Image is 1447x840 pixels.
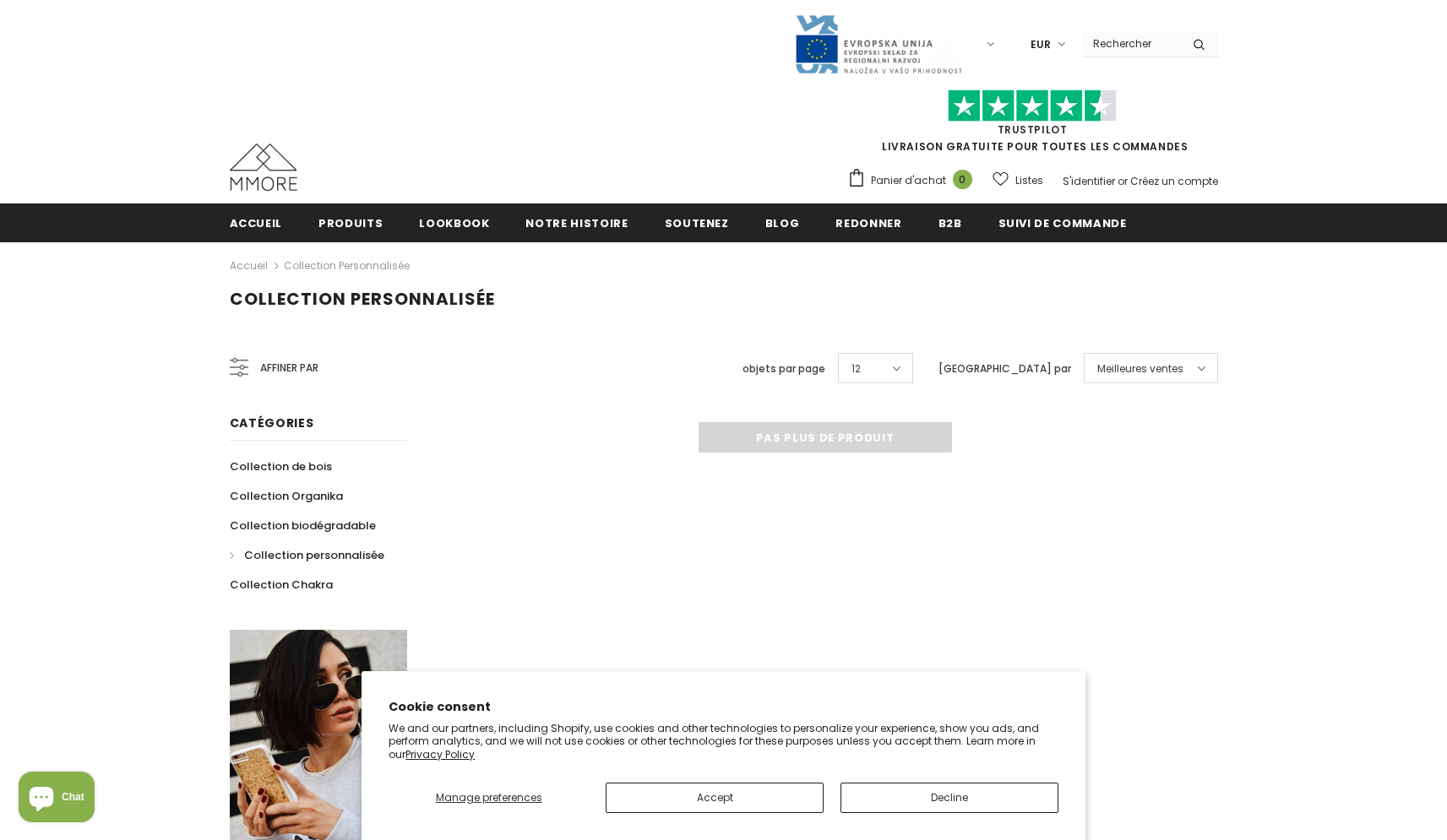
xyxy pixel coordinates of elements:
[948,89,1117,122] img: Faites confiance aux étoiles pilotes
[840,783,1058,813] button: Decline
[847,97,1218,154] span: LIVRAISON GRATUITE POUR TOUTES LES COMMANDES
[230,488,343,504] span: Collection Organika
[525,215,628,231] span: Notre histoire
[998,203,1127,241] a: Suivi de commande
[230,511,376,540] a: Collection biodégradable
[405,747,475,761] a: Privacy Policy
[389,722,1058,761] p: We and our partners, including Shopify, use cookies and other technologies to personalize your ex...
[851,360,861,377] span: 12
[230,458,332,474] span: Collection de bois
[938,215,962,231] span: B2B
[230,215,283,231] span: Accueil
[743,360,825,377] label: objets par page
[606,783,824,813] button: Accept
[389,698,1058,716] h2: Cookie consent
[230,203,283,241] a: Accueil
[665,203,729,241] a: soutenez
[230,415,314,431] span: Catégories
[260,359,318,377] span: Affiner par
[938,203,962,241] a: B2B
[230,256,268,276] a: Accueil
[998,215,1127,231] span: Suivi de commande
[1130,174,1218,188] a: Créez un compte
[765,203,800,241] a: Blog
[938,360,1071,377] label: [GEOGRAPHIC_DATA] par
[230,481,343,511] a: Collection Organika
[765,215,800,231] span: Blog
[230,144,297,191] img: Cas MMORE
[230,577,333,593] span: Collection Chakra
[1063,174,1115,188] a: S'identifier
[230,570,333,599] a: Collection Chakra
[665,215,729,231] span: soutenez
[284,258,410,273] a: Collection personnalisée
[835,203,901,241] a: Redonner
[436,790,542,805] span: Manage preferences
[871,172,946,189] span: Panier d'achat
[998,122,1068,137] a: TrustPilot
[1031,36,1051,53] span: EUR
[794,14,963,75] img: Javni Razpis
[318,203,383,241] a: Produits
[318,215,383,231] span: Produits
[419,203,489,241] a: Lookbook
[1083,31,1180,56] input: Search Site
[389,783,589,813] button: Manage preferences
[419,215,489,231] span: Lookbook
[1118,174,1128,188] span: or
[794,36,963,51] a: Javni Razpis
[244,547,384,563] span: Collection personnalisée
[230,540,384,570] a: Collection personnalisée
[847,168,981,193] a: Panier d'achat 0
[230,287,495,311] span: Collection personnalisée
[1097,360,1183,377] span: Meilleures ventes
[835,215,901,231] span: Redonner
[230,518,376,534] span: Collection biodégradable
[230,452,332,481] a: Collection de bois
[953,170,972,189] span: 0
[14,772,100,826] inbox-online-store-chat: Shopify online store chat
[1015,172,1043,189] span: Listes
[525,203,628,241] a: Notre histoire
[993,165,1043,195] a: Listes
